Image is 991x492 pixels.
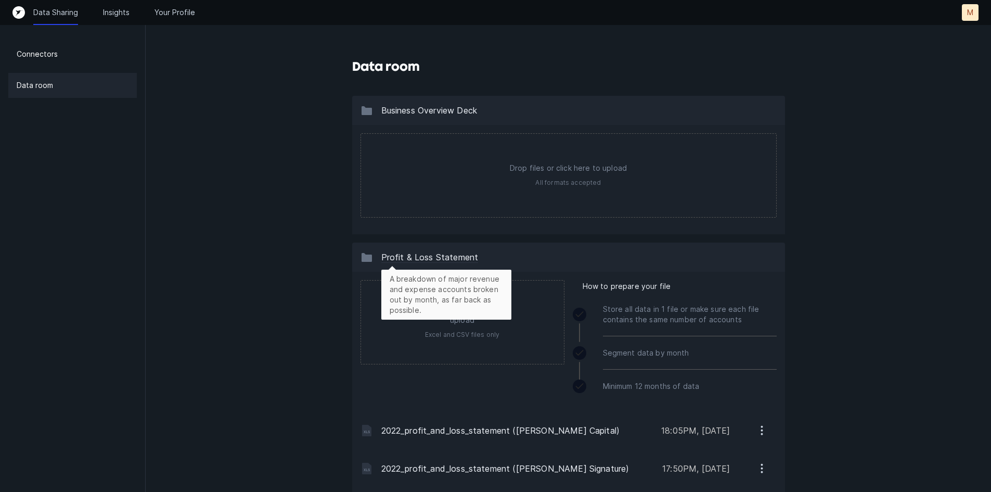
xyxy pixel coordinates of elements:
[381,105,478,116] span: Business Overview Deck
[583,280,671,293] span: How to prepare your file
[361,251,373,263] img: 13c8d1aa17ce7ae226531ffb34303e38.svg
[661,424,730,437] p: 18:05PM, [DATE]
[361,462,373,475] img: 296775163815d3260c449a3c76d78306.svg
[603,293,777,336] div: Store all data in 1 file or make sure each file contains the same number of accounts
[962,4,979,21] button: M
[8,73,137,98] a: Data room
[381,252,479,263] span: Profit & Loss Statement
[33,7,78,18] a: Data Sharing
[381,270,511,320] div: A breakdown of major revenue and expense accounts broken out by month, as far back as possible.
[103,7,130,18] a: Insights
[8,42,137,67] a: Connectors
[361,424,373,437] img: 296775163815d3260c449a3c76d78306.svg
[17,48,58,60] p: Connectors
[381,424,653,437] p: 2022_profit_and_loss_statement ([PERSON_NAME] Capital)
[381,462,654,475] p: 2022_profit_and_loss_statement ([PERSON_NAME] Signature)
[662,462,730,475] p: 17:50PM, [DATE]
[361,104,373,117] img: 13c8d1aa17ce7ae226531ffb34303e38.svg
[155,7,195,18] a: Your Profile
[603,370,777,403] div: Minimum 12 months of data
[603,336,777,370] div: Segment data by month
[352,58,420,75] h3: Data room
[17,79,53,92] p: Data room
[967,7,973,18] p: M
